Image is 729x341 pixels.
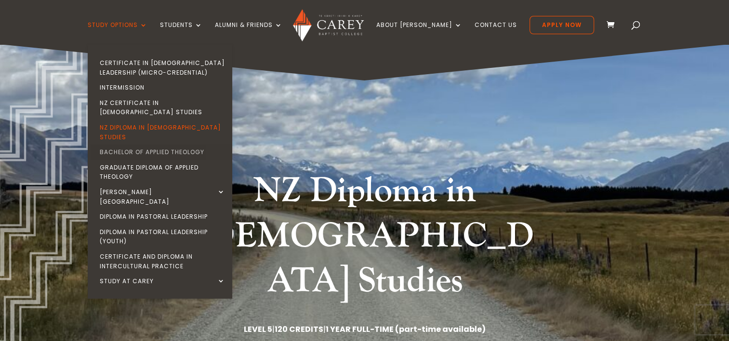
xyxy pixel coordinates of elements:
a: Alumni & Friends [215,22,282,44]
strong: 120 CREDITS [275,324,323,335]
h1: NZ Diploma in [DEMOGRAPHIC_DATA] Studies [184,169,545,309]
a: Contact Us [475,22,517,44]
a: [PERSON_NAME][GEOGRAPHIC_DATA] [90,184,235,209]
strong: 1 YEAR FULL-TIME (part-time available) [326,324,486,335]
a: Study Options [88,22,147,44]
a: Diploma in Pastoral Leadership [90,209,235,224]
a: Certificate in [DEMOGRAPHIC_DATA] Leadership (Micro-credential) [90,55,235,80]
a: Bachelor of Applied Theology [90,144,235,160]
a: Certificate and Diploma in Intercultural Practice [90,249,235,274]
a: Graduate Diploma of Applied Theology [90,160,235,184]
a: Diploma in Pastoral Leadership (Youth) [90,224,235,249]
img: Carey Baptist College [293,9,364,41]
a: Apply Now [530,16,594,34]
a: About [PERSON_NAME] [376,22,462,44]
p: | | [105,323,625,336]
strong: LEVEL 5 [244,324,272,335]
a: NZ Certificate in [DEMOGRAPHIC_DATA] Studies [90,95,235,120]
a: NZ Diploma in [DEMOGRAPHIC_DATA] Studies [90,120,235,144]
a: Students [160,22,202,44]
a: Intermission [90,80,235,95]
a: Study at Carey [90,274,235,289]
